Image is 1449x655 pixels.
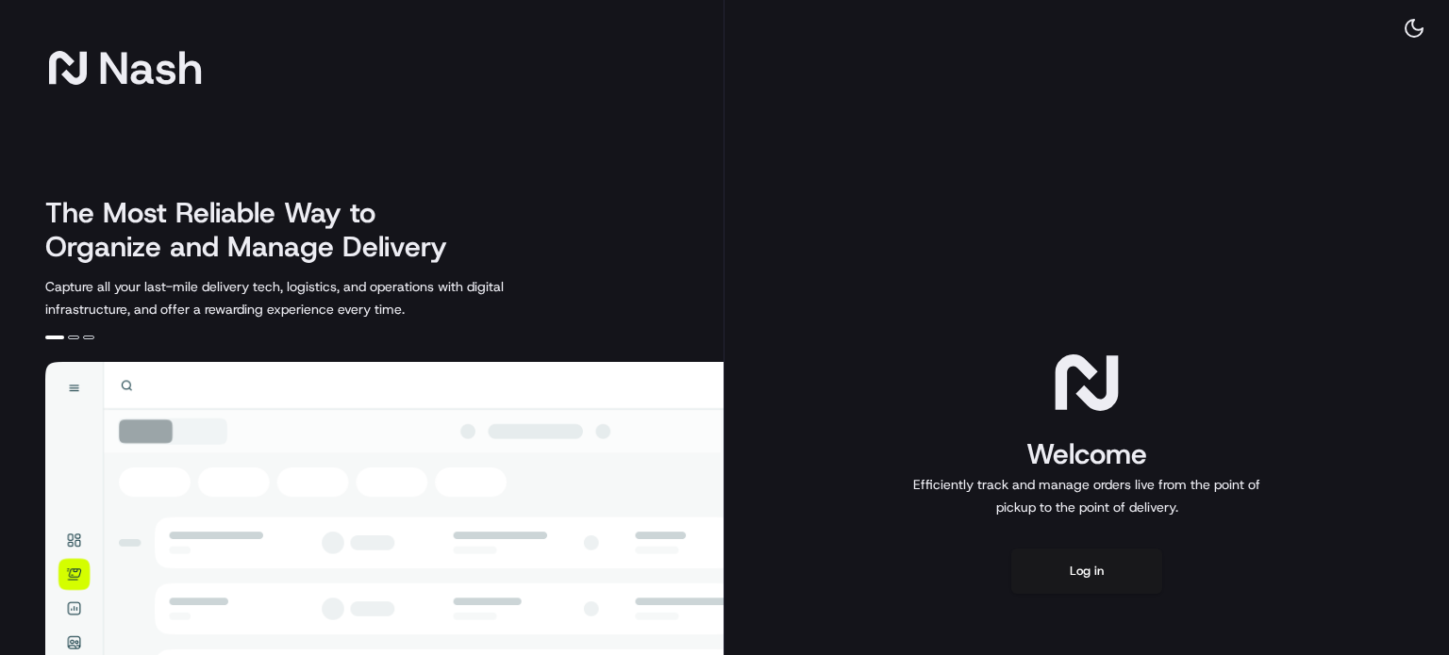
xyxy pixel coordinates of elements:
[98,49,203,87] span: Nash
[906,435,1268,473] h1: Welcome
[906,473,1268,518] p: Efficiently track and manage orders live from the point of pickup to the point of delivery.
[45,275,589,320] p: Capture all your last-mile delivery tech, logistics, and operations with digital infrastructure, ...
[45,196,468,264] h2: The Most Reliable Way to Organize and Manage Delivery
[1011,549,1162,594] button: Log in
